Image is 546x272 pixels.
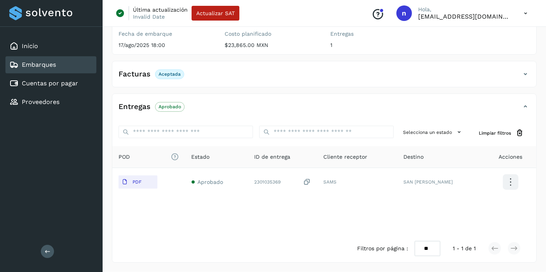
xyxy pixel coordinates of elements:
button: Actualizar SAT [192,6,239,21]
p: Última actualización [133,6,188,13]
label: Costo planificado [225,31,318,37]
div: Cuentas por pagar [5,75,96,92]
label: Fecha de embarque [119,31,212,37]
div: Proveedores [5,94,96,111]
p: Invalid Date [133,13,165,20]
p: $23,865.00 MXN [225,42,318,49]
div: Inicio [5,38,96,55]
span: ID de entrega [254,153,290,161]
label: Entregas [331,31,424,37]
a: Cuentas por pagar [22,80,78,87]
span: Limpiar filtros [479,130,511,137]
td: SAN [PERSON_NAME] [397,168,485,196]
p: PDF [133,179,141,185]
div: EntregasAprobado [112,100,536,120]
span: Estado [192,153,210,161]
span: Actualizar SAT [196,10,235,16]
span: Aprobado [198,179,223,185]
span: Acciones [499,153,522,161]
span: Destino [403,153,424,161]
div: Embarques [5,56,96,73]
td: SAMS [317,168,397,196]
p: Aceptada [159,71,181,77]
span: Filtros por página : [358,244,408,253]
button: PDF [119,175,157,189]
a: Embarques [22,61,56,68]
span: Cliente receptor [323,153,367,161]
span: POD [119,153,179,161]
p: Hola, [418,6,511,13]
button: Selecciona un estado [400,126,466,139]
h4: Facturas [119,70,150,79]
a: Inicio [22,42,38,50]
span: 1 - 1 de 1 [453,244,476,253]
p: 1 [331,42,424,49]
div: 2301035369 [254,178,311,186]
p: niagara+prod@solvento.mx [418,13,511,20]
p: Aprobado [159,104,181,109]
p: 17/ago/2025 18:00 [119,42,212,49]
button: Limpiar filtros [473,126,530,140]
h4: Entregas [119,102,150,111]
div: FacturasAceptada [112,68,536,87]
a: Proveedores [22,98,59,106]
